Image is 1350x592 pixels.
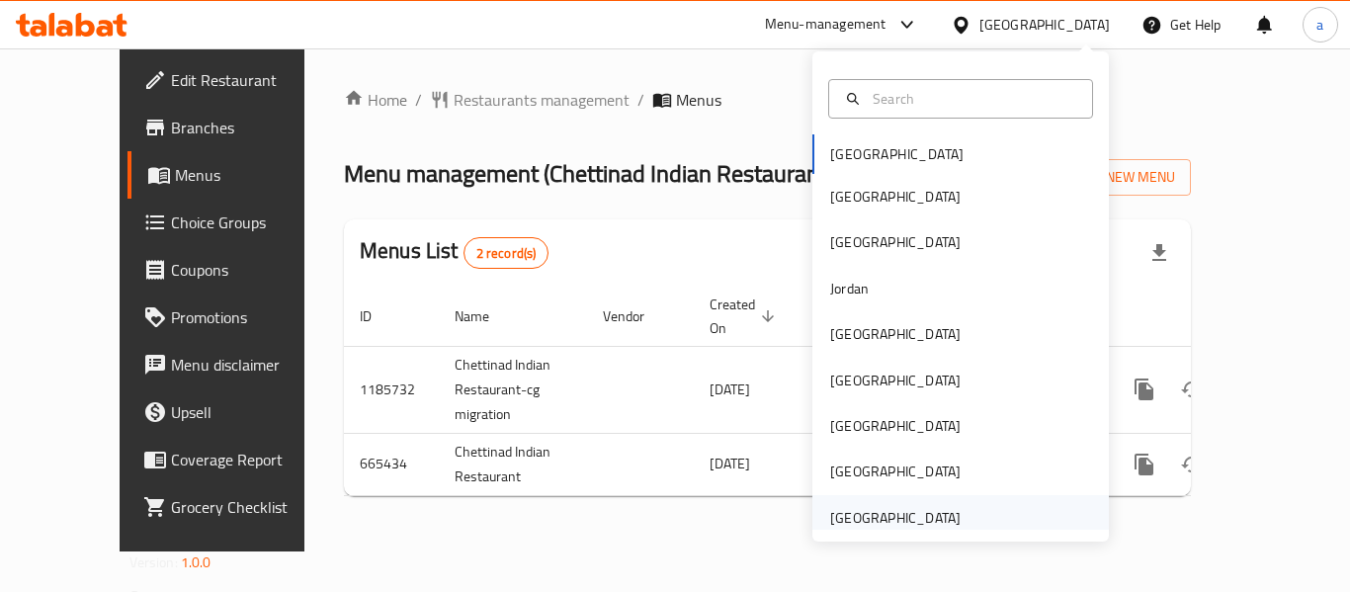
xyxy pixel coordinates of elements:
a: Restaurants management [430,88,630,112]
div: [GEOGRAPHIC_DATA] [830,461,961,482]
span: Menu management ( Chettinad Indian Restaurant ) [344,151,833,196]
span: ID [360,304,397,328]
span: 2 record(s) [464,244,548,263]
button: Add New Menu [1038,159,1191,196]
span: Menu disclaimer [171,353,329,377]
span: [DATE] [710,377,750,402]
button: more [1121,366,1168,413]
div: [GEOGRAPHIC_DATA] [830,415,961,437]
span: 1.0.0 [181,550,211,575]
span: Branches [171,116,329,139]
a: Choice Groups [127,199,345,246]
span: Upsell [171,400,329,424]
div: [GEOGRAPHIC_DATA] [830,507,961,529]
a: Upsell [127,388,345,436]
h2: Menus List [360,236,548,269]
a: Edit Restaurant [127,56,345,104]
span: Edit Restaurant [171,68,329,92]
div: Menu-management [765,13,886,37]
span: Coupons [171,258,329,282]
span: Menus [175,163,329,187]
span: [DATE] [710,451,750,476]
a: Grocery Checklist [127,483,345,531]
button: Change Status [1168,441,1216,488]
button: more [1121,441,1168,488]
span: Choice Groups [171,211,329,234]
div: [GEOGRAPHIC_DATA] [830,186,961,208]
span: a [1316,14,1323,36]
div: [GEOGRAPHIC_DATA] [830,323,961,345]
span: Name [455,304,515,328]
input: Search [865,88,1080,110]
a: Coupons [127,246,345,294]
span: Coverage Report [171,448,329,471]
td: 1185732 [344,346,439,433]
td: Chettinad Indian Restaurant [439,433,587,495]
span: Created On [710,293,781,340]
a: Menu disclaimer [127,341,345,388]
div: [GEOGRAPHIC_DATA] [830,370,961,391]
div: Export file [1136,229,1183,277]
div: [GEOGRAPHIC_DATA] [979,14,1110,36]
div: Total records count [464,237,549,269]
a: Branches [127,104,345,151]
nav: breadcrumb [344,88,1191,112]
span: Grocery Checklist [171,495,329,519]
div: [GEOGRAPHIC_DATA] [830,231,961,253]
a: Home [344,88,407,112]
td: 665434 [344,433,439,495]
div: Jordan [830,278,869,299]
li: / [637,88,644,112]
a: Coverage Report [127,436,345,483]
td: Chettinad Indian Restaurant-cg migration [439,346,587,433]
span: Menus [676,88,721,112]
span: Add New Menu [1054,165,1175,190]
span: Vendor [603,304,670,328]
li: / [415,88,422,112]
button: Change Status [1168,366,1216,413]
span: Promotions [171,305,329,329]
a: Promotions [127,294,345,341]
a: Menus [127,151,345,199]
span: Restaurants management [454,88,630,112]
span: Version: [129,550,178,575]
